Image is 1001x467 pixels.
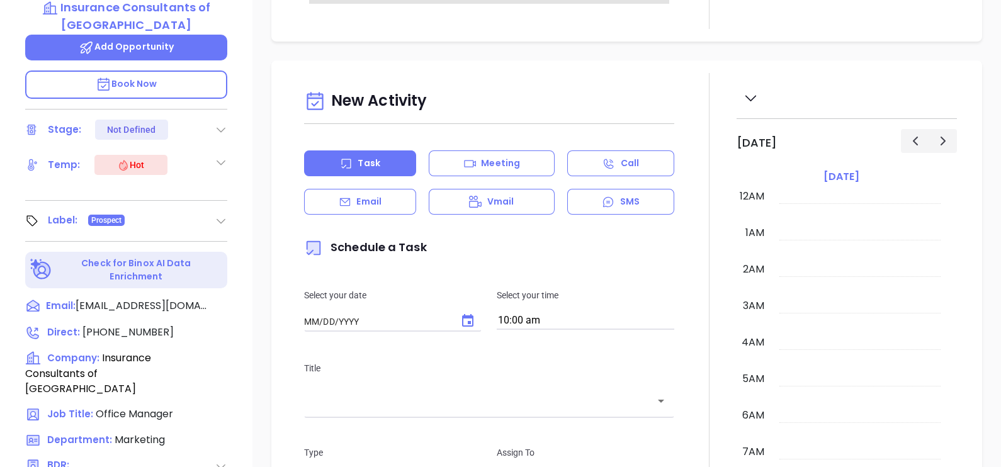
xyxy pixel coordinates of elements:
[740,298,767,313] div: 3am
[620,195,640,208] p: SMS
[929,129,957,152] button: Next day
[115,432,165,447] span: Marketing
[96,407,173,421] span: Office Manager
[740,262,767,277] div: 2am
[25,351,151,396] span: Insurance Consultants of [GEOGRAPHIC_DATA]
[46,298,76,315] span: Email:
[304,315,450,328] input: MM/DD/YYYY
[48,155,81,174] div: Temp:
[82,325,174,339] span: [PHONE_NUMBER]
[304,361,674,375] p: Title
[356,195,382,208] p: Email
[740,444,767,459] div: 7am
[743,225,767,240] div: 1am
[481,157,520,170] p: Meeting
[304,239,427,255] span: Schedule a Task
[740,371,767,386] div: 5am
[901,129,929,152] button: Previous day
[107,120,156,140] div: Not Defined
[455,308,480,334] button: Choose date, selected date is Oct 11, 2025
[76,298,208,313] span: [EMAIL_ADDRESS][DOMAIN_NAME]
[47,407,93,420] span: Job Title:
[304,86,674,118] div: New Activity
[79,40,174,53] span: Add Opportunity
[47,351,99,364] span: Company:
[47,433,112,446] span: Department:
[740,408,767,423] div: 6am
[91,213,122,227] span: Prospect
[48,120,82,139] div: Stage:
[652,392,670,410] button: Open
[737,136,777,150] h2: [DATE]
[47,325,80,339] span: Direct :
[117,157,144,172] div: Hot
[48,211,78,230] div: Label:
[358,157,380,170] p: Task
[621,157,639,170] p: Call
[54,257,218,283] p: Check for Binox AI Data Enrichment
[821,168,862,186] a: [DATE]
[304,288,482,302] p: Select your date
[487,195,514,208] p: Vmail
[497,288,674,302] p: Select your time
[30,259,52,281] img: Ai-Enrich-DaqCidB-.svg
[739,335,767,350] div: 4am
[497,446,674,459] p: Assign To
[304,446,482,459] p: Type
[737,189,767,204] div: 12am
[96,77,157,90] span: Book Now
